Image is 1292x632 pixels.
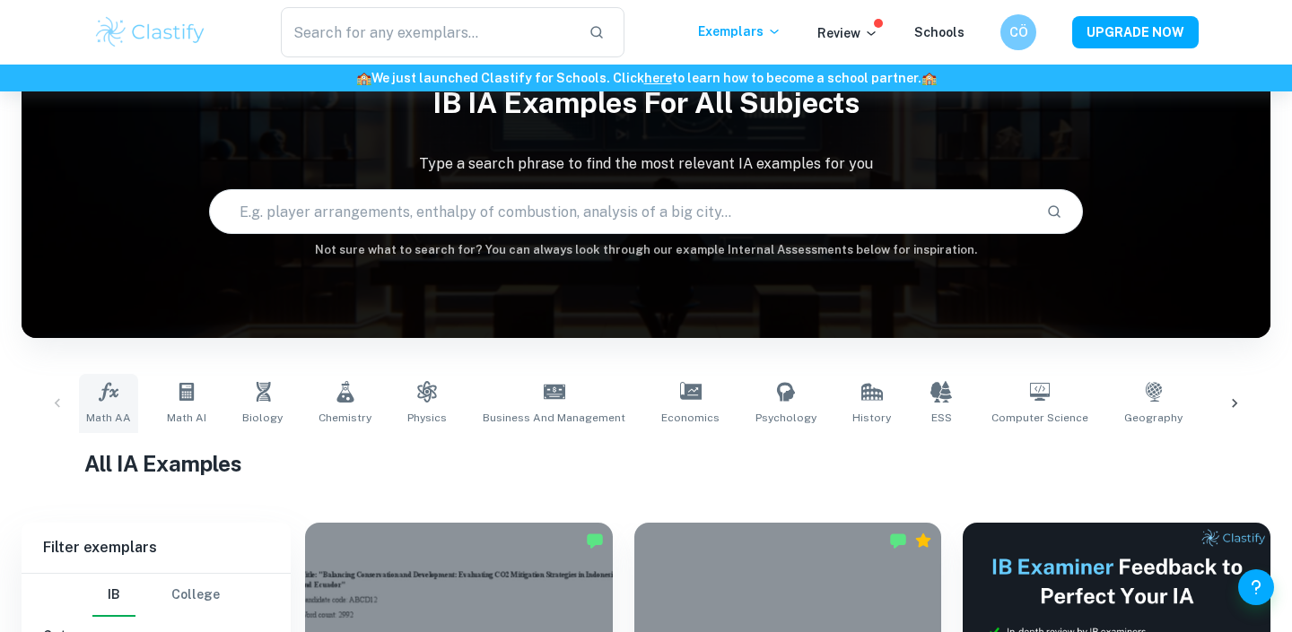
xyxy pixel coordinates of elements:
span: Math AA [86,410,131,426]
span: 🏫 [356,71,371,85]
h6: Not sure what to search for? You can always look through our example Internal Assessments below f... [22,241,1270,259]
a: here [644,71,672,85]
input: E.g. player arrangements, enthalpy of combustion, analysis of a big city... [210,186,1032,237]
h6: We just launched Clastify for Schools. Click to learn how to become a school partner. [4,68,1288,88]
h6: CÖ [1008,22,1029,42]
span: Computer Science [991,410,1088,426]
button: Help and Feedback [1238,569,1274,605]
button: UPGRADE NOW [1072,16,1199,48]
p: Type a search phrase to find the most relevant IA examples for you [22,153,1270,175]
h6: Filter exemplars [22,523,291,573]
button: College [171,574,220,617]
span: Business and Management [483,410,625,426]
span: Psychology [755,410,816,426]
div: Premium [914,532,932,550]
input: Search for any exemplars... [281,7,574,57]
p: Review [817,23,878,43]
button: CÖ [1000,14,1036,50]
img: Marked [586,532,604,550]
a: Schools [914,25,965,39]
span: Physics [407,410,447,426]
button: IB [92,574,135,617]
p: Exemplars [698,22,781,41]
img: Clastify logo [93,14,207,50]
h1: All IA Examples [84,447,1209,480]
div: Filter type choice [92,574,220,617]
span: Chemistry [319,410,371,426]
button: Search [1039,196,1069,227]
span: Economics [661,410,720,426]
span: Biology [242,410,283,426]
h1: IB IA examples for all subjects [22,74,1270,132]
img: Marked [889,532,907,550]
span: Math AI [167,410,206,426]
span: Geography [1124,410,1183,426]
span: ESS [931,410,952,426]
span: 🏫 [921,71,937,85]
span: History [852,410,891,426]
